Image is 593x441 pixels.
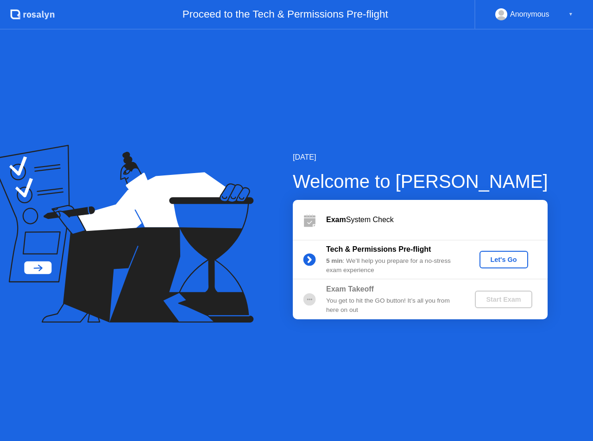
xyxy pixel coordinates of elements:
[326,296,460,315] div: You get to hit the GO button! It’s all you from here on out
[326,257,343,264] b: 5 min
[326,256,460,275] div: : We’ll help you prepare for a no-stress exam experience
[326,285,374,293] b: Exam Takeoff
[483,256,524,263] div: Let's Go
[326,245,431,253] b: Tech & Permissions Pre-flight
[293,168,548,195] div: Welcome to [PERSON_NAME]
[479,296,528,303] div: Start Exam
[568,8,573,20] div: ▼
[479,251,528,268] button: Let's Go
[326,214,548,225] div: System Check
[510,8,549,20] div: Anonymous
[326,216,346,224] b: Exam
[475,291,532,308] button: Start Exam
[293,152,548,163] div: [DATE]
